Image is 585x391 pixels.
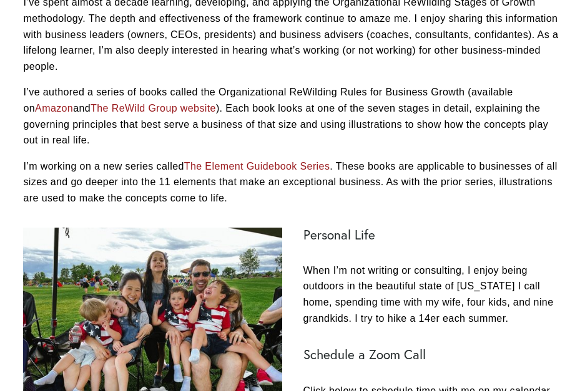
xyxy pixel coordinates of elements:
a: The Element Guidebook Series [184,161,330,171]
h2: Personal Life [303,228,562,243]
p: I’ve authored a series of books called the Organizational ReWilding Rules for Business Growth (av... [23,84,561,148]
a: Amazon [35,103,73,113]
p: When I’m not writing or consulting, I enjoy being outdoors in the beautiful state of [US_STATE] I... [303,263,562,326]
p: I’m working on a new series called . These books are applicable to businesses of all sizes and go... [23,158,561,206]
h2: Schedule a Zoom Call [303,347,562,362]
a: The ReWild Group website [91,103,216,113]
